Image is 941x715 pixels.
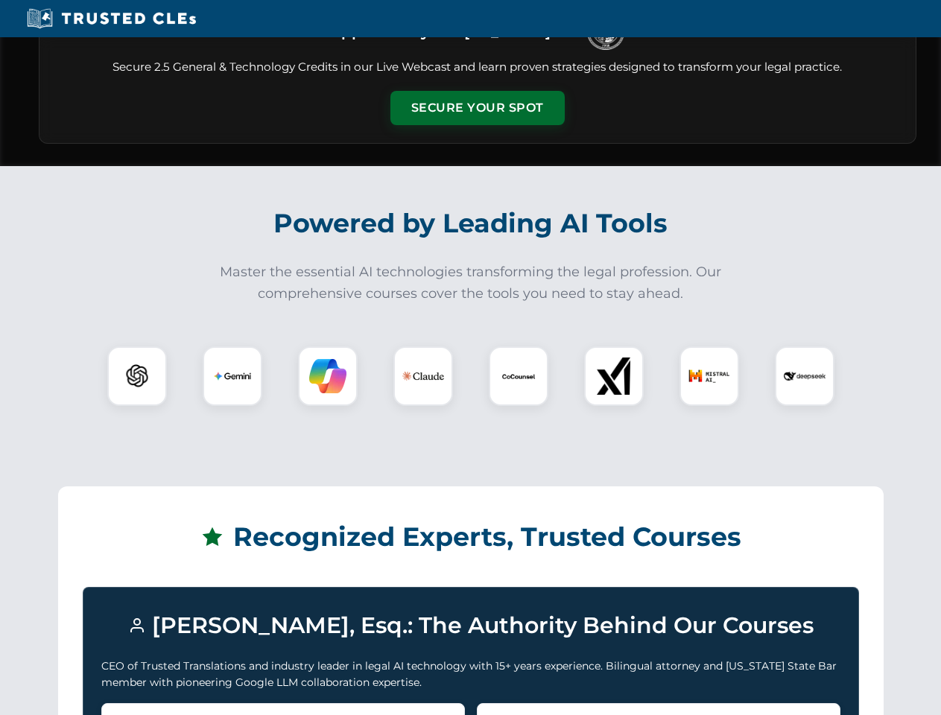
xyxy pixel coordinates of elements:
[584,346,644,406] div: xAI
[595,357,633,395] img: xAI Logo
[402,355,444,397] img: Claude Logo
[101,658,840,691] p: CEO of Trusted Translations and industry leader in legal AI technology with 15+ years experience....
[679,346,739,406] div: Mistral AI
[214,357,251,395] img: Gemini Logo
[57,59,898,76] p: Secure 2.5 General & Technology Credits in our Live Webcast and learn proven strategies designed ...
[489,346,548,406] div: CoCounsel
[390,91,565,125] button: Secure Your Spot
[58,197,884,250] h2: Powered by Leading AI Tools
[688,355,730,397] img: Mistral AI Logo
[101,606,840,646] h3: [PERSON_NAME], Esq.: The Authority Behind Our Courses
[784,355,826,397] img: DeepSeek Logo
[775,346,834,406] div: DeepSeek
[210,261,732,305] p: Master the essential AI technologies transforming the legal profession. Our comprehensive courses...
[500,357,537,395] img: CoCounsel Logo
[83,511,859,563] h2: Recognized Experts, Trusted Courses
[298,346,358,406] div: Copilot
[115,355,159,398] img: ChatGPT Logo
[107,346,167,406] div: ChatGPT
[309,357,346,395] img: Copilot Logo
[393,346,453,406] div: Claude
[22,7,200,30] img: Trusted CLEs
[203,346,262,406] div: Gemini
